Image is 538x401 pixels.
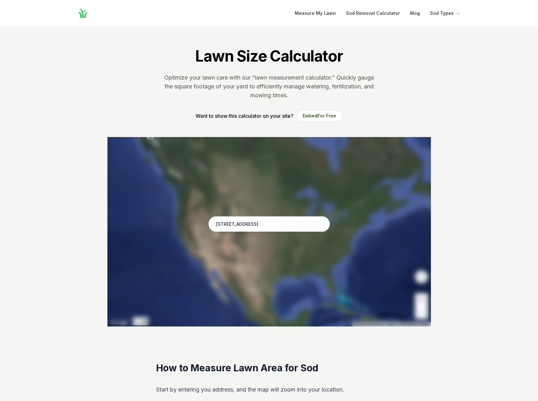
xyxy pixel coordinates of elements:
[295,9,336,17] a: Measure My Lawn
[410,9,420,17] a: Blog
[430,9,461,17] button: Sod Types
[195,47,342,66] h1: Lawn Size Calculator
[156,362,382,374] h2: How to Measure Lawn Area for Sod
[209,216,330,232] input: Enter your address to get started
[346,9,400,17] a: Sod Removal Calculator
[317,113,336,118] span: For Free
[296,110,343,122] button: EmbedFor Free
[163,73,375,100] p: Optimize your lawn care with our "lawn measurement calculator." Quickly gauge the square footage ...
[156,385,382,395] p: Start by entering you address, and the map will zoom into your location.
[196,112,293,120] p: Want to show this calculator on your site?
